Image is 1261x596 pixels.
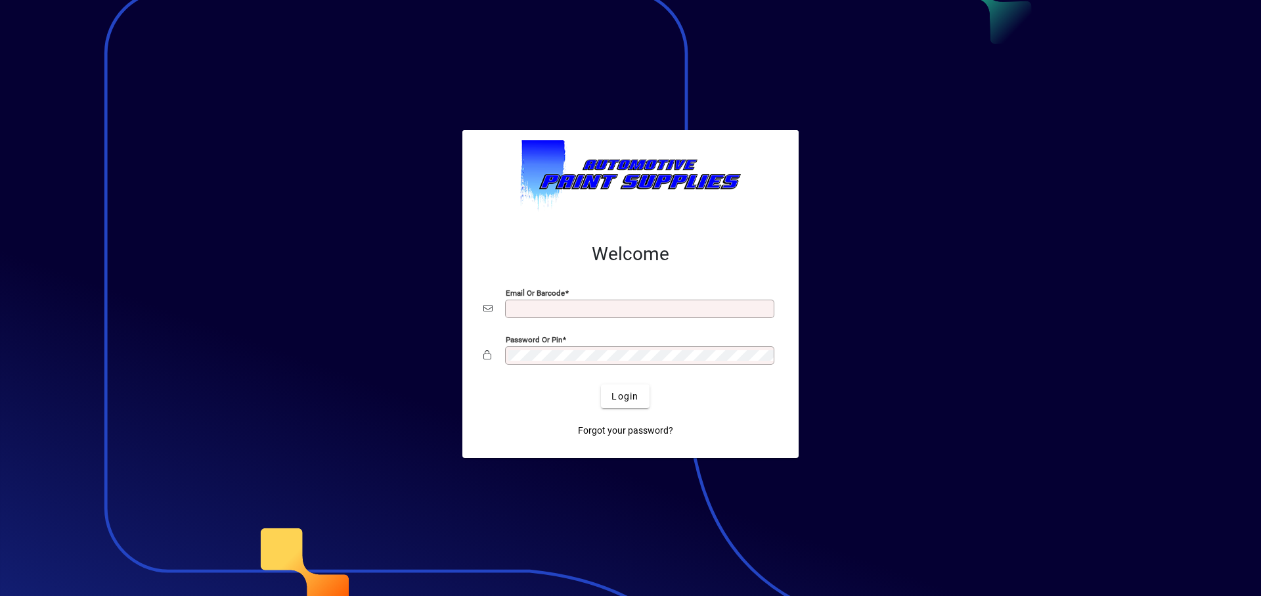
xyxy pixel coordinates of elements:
[573,419,678,442] a: Forgot your password?
[506,335,562,344] mat-label: Password or Pin
[611,390,638,403] span: Login
[506,288,565,298] mat-label: Email or Barcode
[601,384,649,408] button: Login
[483,243,778,265] h2: Welcome
[578,424,673,438] span: Forgot your password?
